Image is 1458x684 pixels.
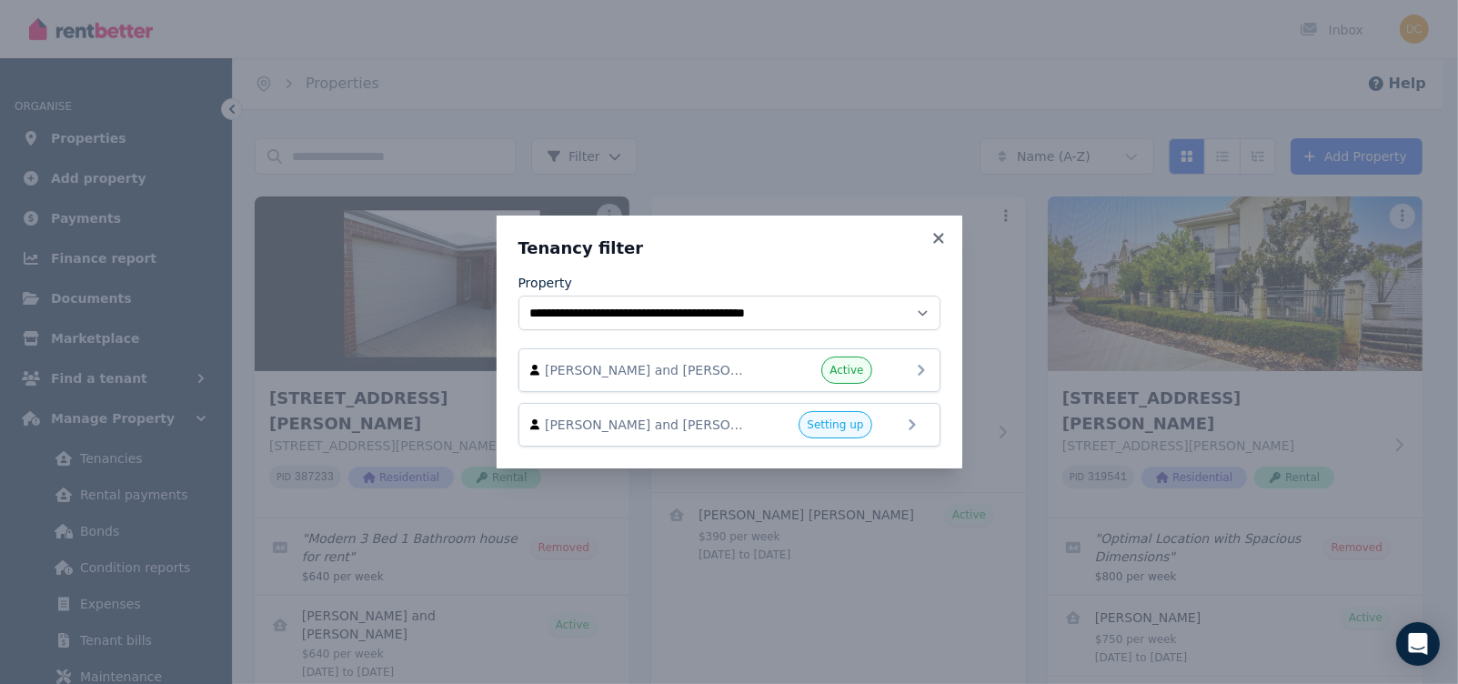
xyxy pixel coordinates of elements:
[545,416,752,434] span: [PERSON_NAME] and [PERSON_NAME]
[1396,622,1440,666] div: Open Intercom Messenger
[518,348,940,392] a: [PERSON_NAME] and [PERSON_NAME]Active
[545,361,752,379] span: [PERSON_NAME] and [PERSON_NAME]
[518,403,940,447] a: [PERSON_NAME] and [PERSON_NAME]Setting up
[518,274,572,292] label: Property
[830,363,863,377] span: Active
[807,417,863,432] span: Setting up
[518,237,940,259] h3: Tenancy filter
